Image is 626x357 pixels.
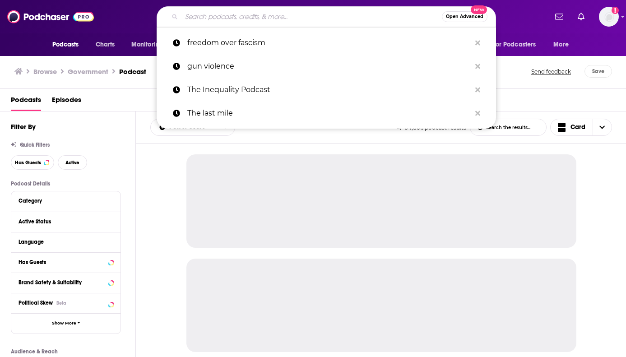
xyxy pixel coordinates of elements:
[150,119,235,136] h2: Choose List sort
[96,38,115,51] span: Charts
[157,31,496,55] a: freedom over fascism
[90,36,121,53] a: Charts
[552,9,567,24] a: Show notifications dropdown
[33,67,57,76] a: Browse
[574,9,588,24] a: Show notifications dropdown
[56,300,66,306] div: Beta
[570,124,585,130] span: Card
[11,181,121,187] p: Podcast Details
[125,36,175,53] button: open menu
[68,67,108,76] h1: Government
[19,198,107,204] div: Category
[547,36,580,53] button: open menu
[19,297,113,308] button: Political SkewBeta
[187,78,471,102] p: The Inequality Podcast
[157,6,496,27] div: Search podcasts, credits, & more...
[181,9,442,24] input: Search podcasts, credits, & more...
[187,102,471,125] p: The last mile
[19,279,106,286] div: Brand Safety & Suitability
[20,142,50,148] span: Quick Filters
[550,119,612,136] button: Choose View
[187,31,471,55] p: freedom over fascism
[471,5,487,14] span: New
[157,78,496,102] a: The Inequality Podcast
[157,55,496,78] a: gun violence
[131,38,163,51] span: Monitoring
[52,93,81,111] a: Episodes
[169,124,209,130] span: Power Score
[11,155,54,170] button: Has Guests
[599,7,619,27] span: Logged in as ASabine
[157,102,496,125] a: The last mile
[119,67,146,76] h3: Podcast
[52,321,76,326] span: Show More
[19,218,107,225] div: Active Status
[15,160,41,165] span: Has Guests
[11,122,36,131] h2: Filter By
[442,11,487,22] button: Open AdvancedNew
[65,160,79,165] span: Active
[599,7,619,27] button: Show profile menu
[11,93,41,111] a: Podcasts
[52,38,79,51] span: Podcasts
[612,7,619,14] svg: Add a profile image
[187,55,471,78] p: gun violence
[19,256,113,268] button: Has Guests
[11,313,121,334] button: Show More
[493,38,536,51] span: For Podcasters
[19,236,113,247] button: Language
[19,300,53,306] span: Political Skew
[487,36,549,53] button: open menu
[19,216,113,227] button: Active Status
[46,36,91,53] button: open menu
[19,239,107,245] div: Language
[599,7,619,27] img: User Profile
[19,277,113,288] button: Brand Safety & Suitability
[151,124,216,130] button: open menu
[553,38,569,51] span: More
[19,259,106,265] div: Has Guests
[58,155,87,170] button: Active
[584,65,612,78] button: Save
[11,348,121,355] p: Audience & Reach
[446,14,483,19] span: Open Advanced
[529,65,574,78] button: Send feedback
[19,195,113,206] button: Category
[7,8,94,25] img: Podchaser - Follow, Share and Rate Podcasts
